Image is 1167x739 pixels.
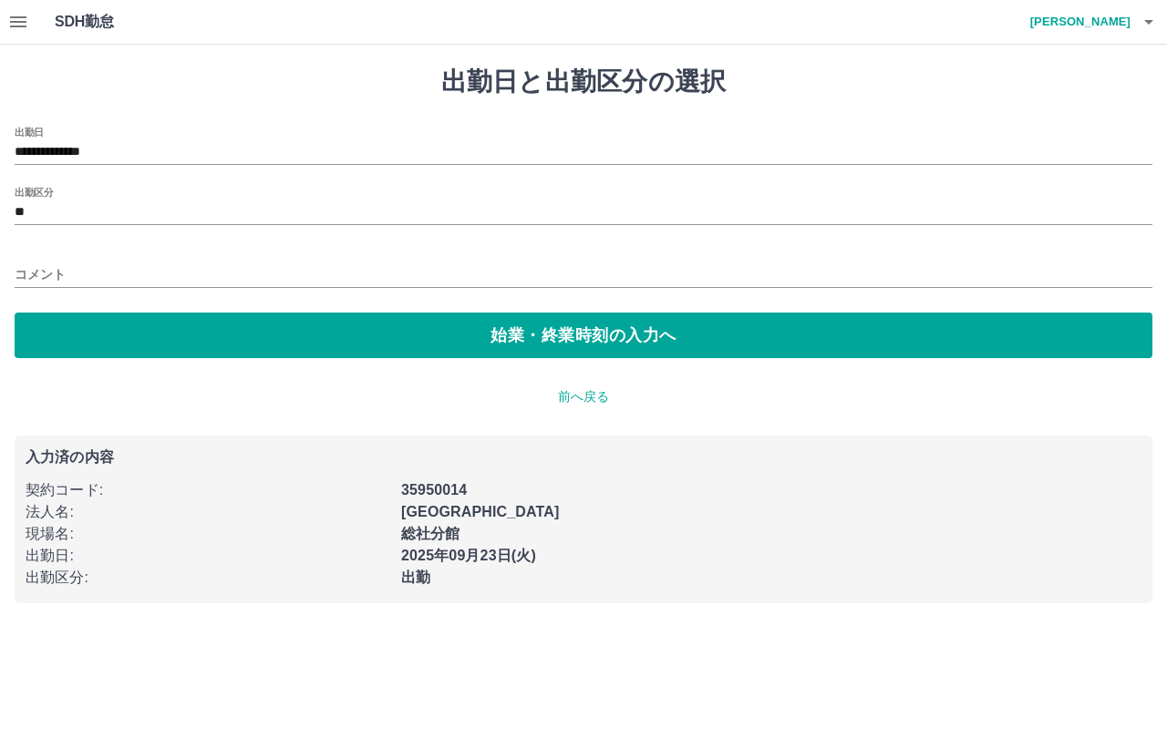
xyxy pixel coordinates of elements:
p: 契約コード : [26,479,390,501]
p: 出勤区分 : [26,567,390,589]
label: 出勤区分 [15,185,53,199]
b: 総社分館 [401,526,460,541]
p: 法人名 : [26,501,390,523]
p: 現場名 : [26,523,390,545]
b: 2025年09月23日(火) [401,548,536,563]
b: 35950014 [401,482,467,498]
b: 出勤 [401,570,430,585]
h1: 出勤日と出勤区分の選択 [15,67,1152,98]
b: [GEOGRAPHIC_DATA] [401,504,560,519]
label: 出勤日 [15,125,44,139]
button: 始業・終業時刻の入力へ [15,313,1152,358]
p: 入力済の内容 [26,450,1141,465]
p: 出勤日 : [26,545,390,567]
p: 前へ戻る [15,387,1152,406]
